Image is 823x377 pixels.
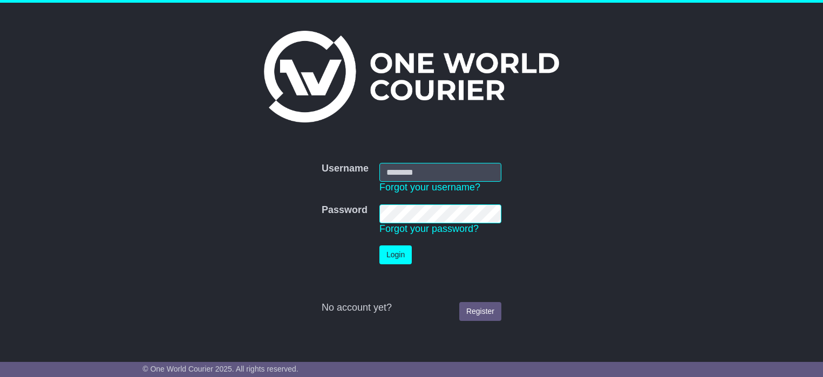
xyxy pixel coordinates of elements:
[379,245,412,264] button: Login
[379,182,480,193] a: Forgot your username?
[322,163,369,175] label: Username
[264,31,559,122] img: One World
[322,204,368,216] label: Password
[142,365,298,373] span: © One World Courier 2025. All rights reserved.
[379,223,479,234] a: Forgot your password?
[322,302,501,314] div: No account yet?
[459,302,501,321] a: Register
